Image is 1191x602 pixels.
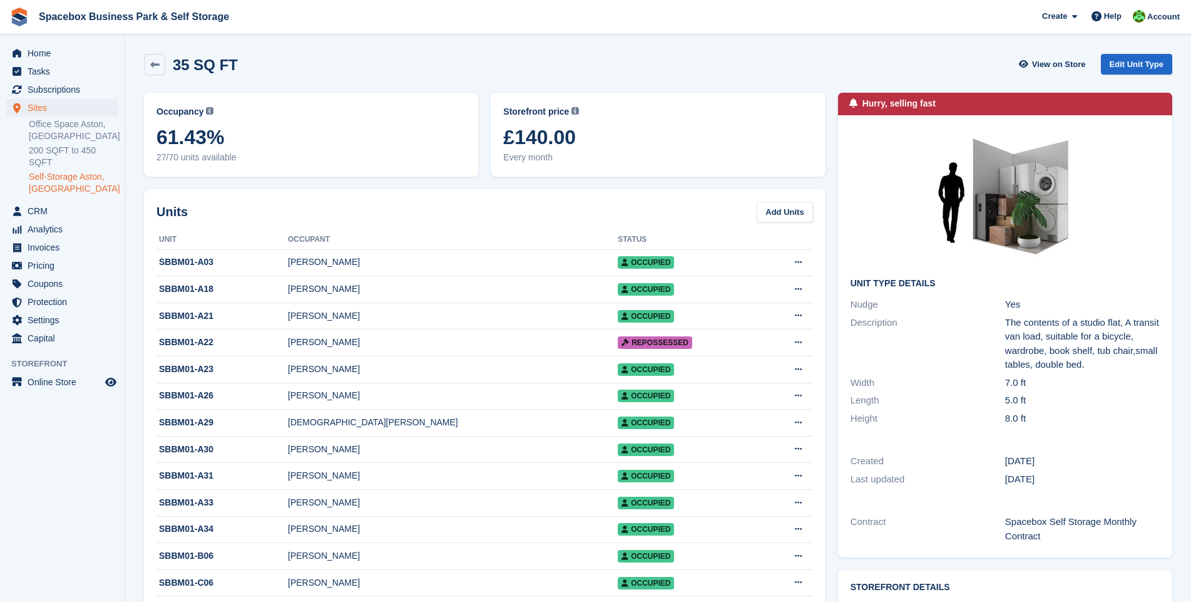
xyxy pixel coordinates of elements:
[28,44,103,62] span: Home
[851,515,1005,543] div: Contract
[1147,11,1180,23] span: Account
[10,8,29,26] img: stora-icon-8386f47178a22dfd0bd8f6a31ec36ba5ce8667c1dd55bd0f319d3a0aa187defe.svg
[851,454,1005,469] div: Created
[618,417,674,429] span: Occupied
[156,202,188,221] h2: Units
[851,583,1160,593] h2: Storefront Details
[757,202,812,222] a: Add Units
[156,151,466,164] span: 27/70 units available
[288,309,618,323] div: [PERSON_NAME]
[503,126,812,148] span: £140.00
[1005,515,1160,543] div: Spacebox Self Storage Monthly Contract
[288,549,618,563] div: [PERSON_NAME]
[851,316,1005,372] div: Description
[28,99,103,117] span: Sites
[29,171,118,195] a: Self-Storage Aston, [GEOGRAPHIC_DATA]
[11,358,125,370] span: Storefront
[288,469,618,482] div: [PERSON_NAME]
[6,81,118,98] a: menu
[618,283,674,296] span: Occupied
[618,256,674,269] span: Occupied
[6,44,118,62] a: menu
[1018,54,1091,75] a: View on Store
[103,375,118,390] a: Preview store
[618,523,674,536] span: Occupied
[6,202,118,220] a: menu
[288,363,618,376] div: [PERSON_NAME]
[156,309,288,323] div: SBBM01-A21
[1005,472,1160,487] div: [DATE]
[6,63,118,80] a: menu
[1042,10,1067,23] span: Create
[29,118,118,142] a: Office Space Aston, [GEOGRAPHIC_DATA]
[618,444,674,456] span: Occupied
[851,412,1005,426] div: Height
[156,443,288,456] div: SBBM01-A30
[571,107,579,115] img: icon-info-grey-7440780725fd019a000dd9b08b2336e03edf1995a4989e88bcd33f0948082b44.svg
[156,363,288,376] div: SBBM01-A23
[28,202,103,220] span: CRM
[28,81,103,98] span: Subscriptions
[1005,376,1160,390] div: 7.0 ft
[28,239,103,256] span: Invoices
[1005,412,1160,426] div: 8.0 ft
[28,373,103,391] span: Online Store
[6,293,118,311] a: menu
[1104,10,1122,23] span: Help
[28,221,103,238] span: Analytics
[288,230,618,250] th: Occupant
[156,230,288,250] th: Unit
[6,311,118,329] a: menu
[618,310,674,323] span: Occupied
[288,576,618,589] div: [PERSON_NAME]
[6,373,118,391] a: menu
[34,6,234,27] a: Spacebox Business Park & Self Storage
[851,279,1160,289] h2: Unit Type details
[156,336,288,349] div: SBBM01-A22
[862,97,936,110] div: Hurry, selling fast
[1005,454,1160,469] div: [DATE]
[156,522,288,536] div: SBBM01-A34
[1005,298,1160,312] div: Yes
[6,221,118,238] a: menu
[156,549,288,563] div: SBBM01-B06
[618,470,674,482] span: Occupied
[288,283,618,296] div: [PERSON_NAME]
[288,416,618,429] div: [DEMOGRAPHIC_DATA][PERSON_NAME]
[1101,54,1172,75] a: Edit Unit Type
[156,126,466,148] span: 61.43%
[1133,10,1145,23] img: Brijesh Kumar
[28,293,103,311] span: Protection
[156,496,288,509] div: SBBM01-A33
[1005,316,1160,372] div: The contents of a studio flat, A transit van load, suitable for a bicycle, wardrobe, book shelf, ...
[173,56,238,73] h2: 35 SQ FT
[288,336,618,349] div: [PERSON_NAME]
[156,389,288,402] div: SBBM01-A26
[29,145,118,169] a: 200 SQFT to 450 SQFT
[618,550,674,563] span: Occupied
[288,496,618,509] div: [PERSON_NAME]
[28,330,103,347] span: Capital
[1005,393,1160,408] div: 5.0 ft
[618,390,674,402] span: Occupied
[503,151,812,164] span: Every month
[618,363,674,376] span: Occupied
[851,393,1005,408] div: Length
[206,107,213,115] img: icon-info-grey-7440780725fd019a000dd9b08b2336e03edf1995a4989e88bcd33f0948082b44.svg
[851,298,1005,312] div: Nudge
[288,256,618,269] div: [PERSON_NAME]
[288,522,618,536] div: [PERSON_NAME]
[28,311,103,329] span: Settings
[6,275,118,293] a: menu
[28,275,103,293] span: Coupons
[851,472,1005,487] div: Last updated
[156,416,288,429] div: SBBM01-A29
[6,239,118,256] a: menu
[6,257,118,274] a: menu
[1032,58,1086,71] span: View on Store
[618,230,762,250] th: Status
[156,283,288,296] div: SBBM01-A18
[288,443,618,456] div: [PERSON_NAME]
[6,99,118,117] a: menu
[28,63,103,80] span: Tasks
